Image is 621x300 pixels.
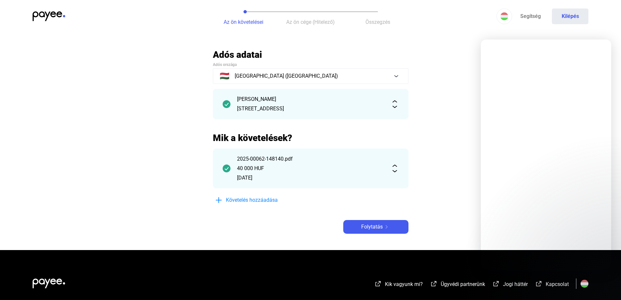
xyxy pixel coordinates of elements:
[441,281,485,287] span: Ügyvédi partnerünk
[481,39,611,269] iframe: Intercom live chat
[226,196,278,204] span: Követelés hozzáadása
[33,11,65,21] img: payee-logo
[546,281,569,287] span: Kapcsolat
[237,165,384,172] div: 40 000 HUF
[213,193,311,207] button: plus-blueKövetelés hozzáadása
[365,19,390,25] span: Összegzés
[361,223,383,231] span: Folytatás
[385,281,423,287] span: Kik vagyunk mi?
[213,49,408,60] h2: Adós adatai
[223,100,230,108] img: checkmark-darker-green-circle
[374,280,382,287] img: external-link-white
[286,19,335,25] span: Az ön cége (Hitelező)
[391,100,399,108] img: expand
[213,62,237,67] span: Adós országa
[500,12,508,20] img: HU
[430,280,438,287] img: external-link-white
[503,281,528,287] span: Jogi háttér
[237,105,384,113] div: [STREET_ADDRESS]
[581,280,588,288] img: HU.svg
[535,282,569,288] a: external-link-whiteKapcsolat
[237,174,384,182] div: [DATE]
[496,8,512,24] button: HU
[237,95,384,103] div: [PERSON_NAME]
[552,8,588,24] button: Kilépés
[374,282,423,288] a: external-link-whiteKik vagyunk mi?
[512,8,549,24] a: Segítség
[235,72,338,80] span: [GEOGRAPHIC_DATA] ([GEOGRAPHIC_DATA])
[213,132,408,144] h2: Mik a követelések?
[492,282,528,288] a: external-link-whiteJogi háttér
[213,68,408,84] button: 🇭🇺[GEOGRAPHIC_DATA] ([GEOGRAPHIC_DATA])
[596,275,611,290] iframe: Intercom live chat
[237,155,384,163] div: 2025-00062-148140.pdf
[343,220,408,234] button: Folytatásarrow-right-white
[492,280,500,287] img: external-link-white
[220,72,229,80] span: 🇭🇺
[224,19,263,25] span: Az ön követelései
[33,275,65,288] img: white-payee-white-dot.svg
[391,165,399,172] img: expand
[223,165,230,172] img: checkmark-darker-green-circle
[383,225,391,229] img: arrow-right-white
[430,282,485,288] a: external-link-whiteÜgyvédi partnerünk
[215,196,223,204] img: plus-blue
[535,280,543,287] img: external-link-white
